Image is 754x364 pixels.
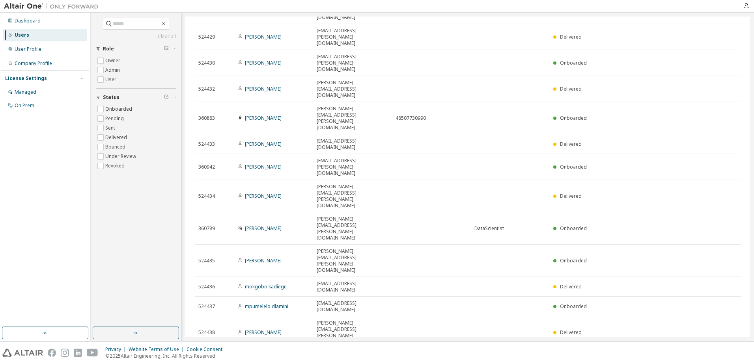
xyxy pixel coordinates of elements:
span: Delivered [560,33,582,40]
span: [PERSON_NAME][EMAIL_ADDRESS][PERSON_NAME][DOMAIN_NAME] [317,184,388,209]
a: [PERSON_NAME] [245,141,282,147]
label: Under Review [105,152,138,161]
a: [PERSON_NAME] [245,85,282,92]
span: [PERSON_NAME][EMAIL_ADDRESS][DOMAIN_NAME] [317,80,388,98]
span: [EMAIL_ADDRESS][PERSON_NAME][DOMAIN_NAME] [317,158,388,176]
div: Dashboard [15,18,41,24]
a: [PERSON_NAME] [245,59,282,66]
span: [PERSON_NAME][EMAIL_ADDRESS][PERSON_NAME][DOMAIN_NAME] [317,248,388,273]
a: [PERSON_NAME] [245,115,282,121]
span: Onboarded [560,59,587,66]
div: On Prem [15,102,34,109]
span: [EMAIL_ADDRESS][DOMAIN_NAME] [317,280,388,293]
img: instagram.svg [61,349,69,357]
label: Admin [105,65,121,75]
label: Owner [105,56,122,65]
span: 524434 [198,193,215,199]
img: linkedin.svg [74,349,82,357]
span: Delivered [560,329,582,336]
label: Pending [105,114,125,123]
img: altair_logo.svg [2,349,43,357]
label: User [105,75,118,84]
span: DataScientist [474,225,504,232]
a: [PERSON_NAME] [245,193,282,199]
button: Role [96,40,176,58]
span: 524437 [198,303,215,310]
a: mokgobo kadiege [245,283,287,290]
a: [PERSON_NAME] [245,33,282,40]
span: Delivered [560,283,582,290]
div: User Profile [15,46,41,52]
label: Delivered [105,133,129,142]
span: Clear filter [164,46,169,52]
a: [PERSON_NAME] [245,163,282,170]
span: Delivered [560,141,582,147]
span: [PERSON_NAME][EMAIL_ADDRESS][PERSON_NAME][DOMAIN_NAME] [317,320,388,345]
span: Onboarded [560,163,587,170]
span: 524436 [198,284,215,290]
span: 524433 [198,141,215,147]
span: 524435 [198,258,215,264]
span: Clear filter [164,94,169,100]
span: Onboarded [560,115,587,121]
span: Role [103,46,114,52]
span: [PERSON_NAME][EMAIL_ADDRESS][PERSON_NAME][DOMAIN_NAME] [317,106,388,131]
span: 524430 [198,60,215,66]
span: Onboarded [560,225,587,232]
span: [EMAIL_ADDRESS][DOMAIN_NAME] [317,300,388,313]
div: Privacy [105,346,129,353]
span: 360883 [198,115,215,121]
span: Onboarded [560,257,587,264]
span: [EMAIL_ADDRESS][PERSON_NAME][DOMAIN_NAME] [317,28,388,46]
label: Sent [105,123,117,133]
span: [EMAIL_ADDRESS][DOMAIN_NAME] [317,138,388,150]
label: Bounced [105,142,127,152]
img: facebook.svg [48,349,56,357]
span: Delivered [560,193,582,199]
span: 360942 [198,164,215,170]
span: 524429 [198,34,215,40]
span: Onboarded [560,303,587,310]
a: mpumelelo dlamini [245,303,288,310]
a: [PERSON_NAME] [245,225,282,232]
span: [EMAIL_ADDRESS][PERSON_NAME][DOMAIN_NAME] [317,54,388,72]
a: [PERSON_NAME] [245,257,282,264]
a: Clear all [96,33,176,40]
span: 48507730990 [396,115,426,121]
span: 360789 [198,225,215,232]
span: Status [103,94,119,100]
button: Status [96,89,176,106]
p: © 2025 Altair Engineering, Inc. All Rights Reserved. [105,353,227,359]
span: [PERSON_NAME][EMAIL_ADDRESS][PERSON_NAME][DOMAIN_NAME] [317,216,388,241]
span: 524432 [198,86,215,92]
div: Managed [15,89,36,95]
div: Users [15,32,29,38]
div: Company Profile [15,60,52,67]
div: Website Terms of Use [129,346,187,353]
img: youtube.svg [87,349,98,357]
span: 524438 [198,329,215,336]
label: Onboarded [105,104,134,114]
span: Delivered [560,85,582,92]
a: [PERSON_NAME] [245,329,282,336]
div: License Settings [5,75,47,82]
div: Cookie Consent [187,346,227,353]
label: Revoked [105,161,126,171]
img: Altair One [4,2,103,10]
